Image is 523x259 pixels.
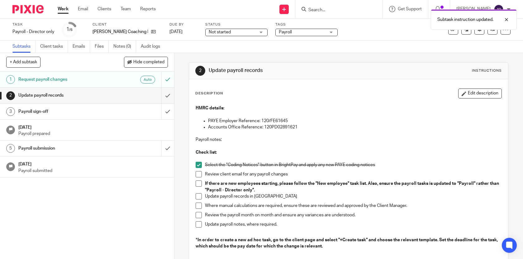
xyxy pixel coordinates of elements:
p: Accounts Office Reference: 120PD02891621 [208,124,502,130]
div: 2 [195,66,205,76]
div: 1 [6,75,15,84]
h1: Update payroll records [209,67,362,74]
a: Work [58,6,69,12]
label: Client [93,22,162,27]
h1: Request payroll changes [18,75,110,84]
a: Notes (0) [113,41,136,53]
a: Files [95,41,109,53]
a: Reports [140,6,156,12]
a: Emails [73,41,90,53]
h1: [DATE] [18,160,168,167]
img: Pixie [12,5,44,13]
label: Due by [169,22,197,27]
p: Select the "Coding Notices" button in BrightPay and apply any new PAYE coding notices [205,162,502,168]
p: Payroll submitted [18,168,168,174]
span: Hide completed [133,60,164,65]
p: [PERSON_NAME] Coaching Ltd [93,29,148,35]
div: Payroll - Director only [12,29,54,35]
div: Instructions [472,68,502,73]
p: Where manual calculations are required, ensure these are reviewed and approved by the Client Mana... [205,203,502,209]
strong: Check list: [196,150,217,155]
p: Update payroll notes, where required. [205,221,502,228]
p: Description [195,91,223,96]
img: svg%3E [494,4,504,14]
a: Email [78,6,88,12]
div: 5 [6,144,15,153]
a: Audit logs [141,41,165,53]
a: Clients [97,6,111,12]
p: Review the payroll month on month and ensure any variances are understood. [205,212,502,218]
a: Client tasks [40,41,68,53]
h1: Payroll sign-off [18,107,110,116]
p: Subtask instruction updated. [437,17,493,23]
div: 1 [66,26,73,33]
p: Payroll prepared [18,131,168,137]
label: Status [205,22,268,27]
div: 2 [6,91,15,100]
button: Edit description [458,89,502,98]
span: Not started [209,30,231,34]
label: Task [12,22,54,27]
strong: HMRC details: [196,106,224,110]
div: Auto [140,76,155,84]
h1: [DATE] [18,123,168,131]
p: Update payroll records in [GEOGRAPHIC_DATA] [205,193,502,199]
p: Payroll notes: [196,137,502,143]
h1: Payroll submission [18,144,110,153]
a: Subtasks [12,41,36,53]
h1: Update payroll records [18,91,110,100]
a: Team [121,6,131,12]
div: 3 [6,107,15,116]
strong: *In order to create a new ad hoc task, go to the client page and select "+Create task" and choose... [196,238,499,248]
button: + Add subtask [6,57,40,67]
strong: If there are new employees starting, please follow the "New employee" task list. Also, ensure the... [205,181,500,192]
span: Payroll [279,30,292,34]
p: PAYE Employer Reference: 120/FE61645 [208,118,502,124]
p: Review client email for any payroll changes [205,171,502,177]
small: /6 [69,28,73,31]
span: [DATE] [169,30,183,34]
button: Hide completed [124,57,168,67]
